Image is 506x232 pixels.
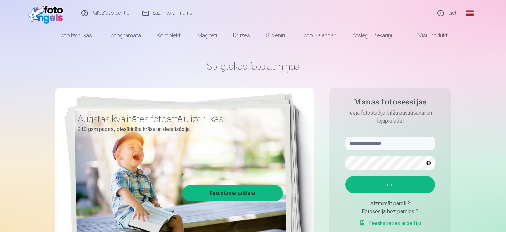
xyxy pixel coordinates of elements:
a: Komplekti [149,26,189,45]
a: Foto kalendāri [293,26,345,45]
a: Pierakstieties ar selfiju [359,220,421,227]
h3: Augstas kvalitātes fotoattēlu izdrukas [78,113,278,125]
div: Fotosesija bez paroles ? [345,208,435,216]
img: /fa1 [28,3,66,24]
a: Suvenīri [258,26,293,45]
h4: Manas fotosessijas [339,97,441,109]
p: 210 gsm papīrs, piesātināta krāsa un detalizācija [78,125,278,134]
div: Aizmirsāt paroli ? [345,200,435,208]
a: Atslēgu piekariņi [345,26,400,45]
p: Ieeja fotostudijā bilžu pasūtīšanai un lejupielādei [339,109,441,125]
a: Visi produkti [400,26,457,45]
a: Pasūtīšanas sākšana [183,186,282,200]
a: Krūzes [225,26,258,45]
button: Ieiet [345,176,435,193]
a: Magnēti [189,26,225,45]
h1: Spilgtākās foto atmiņas [55,60,451,72]
a: Foto izdrukas [50,26,100,45]
a: Fotogrāmata [100,26,149,45]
